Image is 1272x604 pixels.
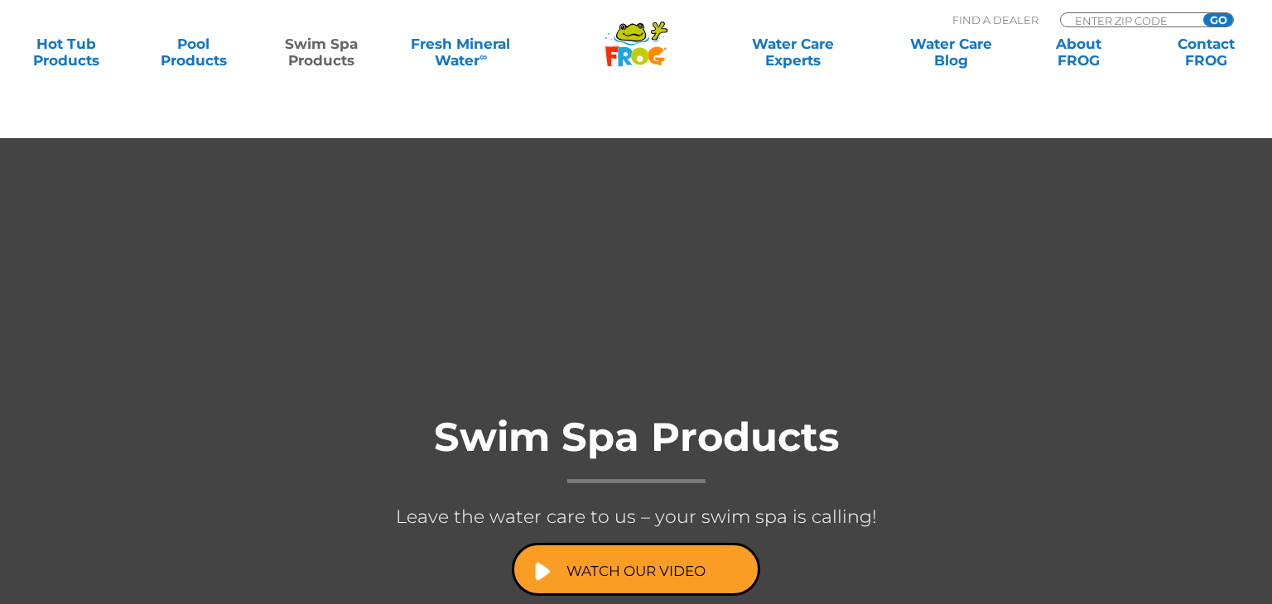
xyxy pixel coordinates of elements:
a: PoolProducts [144,36,243,69]
input: GO [1203,13,1233,26]
a: Water CareBlog [902,36,1001,69]
a: Hot TubProducts [17,36,116,69]
a: AboutFROG [1029,36,1128,69]
a: ContactFROG [1156,36,1255,69]
input: Zip Code Form [1073,13,1185,27]
a: Fresh MineralWater∞ [399,36,523,69]
a: Water CareExperts [712,36,873,69]
sup: ∞ [479,50,487,63]
h1: Swim Spa Products [305,415,967,483]
a: Swim SpaProducts [272,36,371,69]
a: Watch Our Video [512,543,760,596]
p: Find A Dealer [952,12,1038,27]
p: Leave the water care to us – your swim spa is calling! [305,500,967,534]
